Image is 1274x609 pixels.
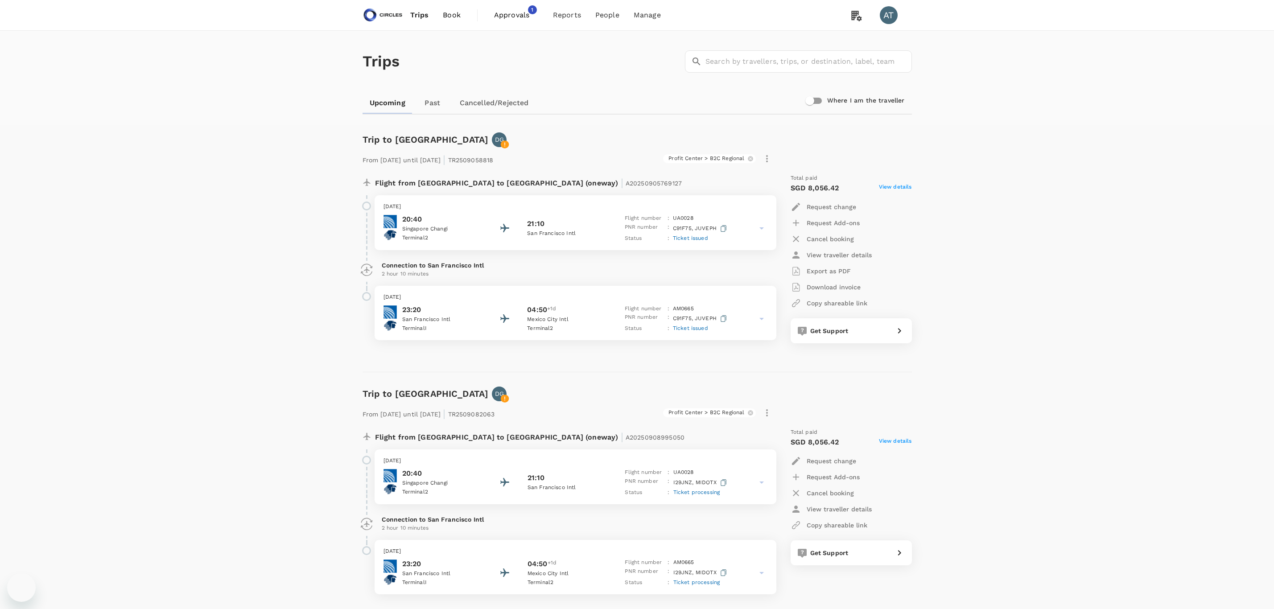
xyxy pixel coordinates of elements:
[791,517,867,533] button: Copy shareable link
[807,489,854,498] p: Cancel booking
[383,215,397,228] img: United Airlines
[402,479,482,488] p: Singapore Changi
[673,235,708,241] span: Ticket issued
[807,235,854,243] p: Cancel booking
[383,319,397,332] img: Aeroméxico
[668,313,669,324] p: :
[383,293,767,302] p: [DATE]
[383,228,397,242] img: Aeroméxico
[663,154,755,163] div: Profit Center > B2C Regional
[453,92,536,114] a: Cancelled/Rejected
[625,567,664,578] p: PNR number
[495,135,504,144] p: DG
[663,409,750,416] span: Profit Center > B2C Regional
[402,488,482,497] p: Terminal 2
[791,437,839,448] p: SGD 8,056.42
[673,489,720,495] span: Ticket processing
[443,10,461,21] span: Book
[668,567,669,578] p: :
[527,304,547,315] p: 04:50
[382,261,769,270] p: Connection to San Francisco Intl
[807,218,860,227] p: Request Add-ons
[791,174,818,183] span: Total paid
[412,92,453,114] a: Past
[528,473,545,483] p: 21:10
[383,547,767,556] p: [DATE]
[402,324,482,333] p: Terminal I
[668,578,669,587] p: :
[382,515,769,524] p: Connection to San Francisco Intl
[673,477,729,488] p: I29JNZ, MIDOTX
[383,305,397,319] img: United Airlines
[528,578,608,587] p: Terminal 2
[634,10,661,21] span: Manage
[807,457,856,465] p: Request change
[621,431,623,443] span: |
[528,559,548,569] p: 04:50
[668,223,669,234] p: :
[673,223,729,234] p: C91F75, JUVEPH
[383,469,397,482] img: United Airlines
[625,488,664,497] p: Status
[363,5,404,25] img: Circles
[621,177,623,189] span: |
[595,10,619,21] span: People
[548,559,557,569] span: +1d
[791,295,867,311] button: Copy shareable link
[625,578,664,587] p: Status
[791,501,872,517] button: View traveller details
[791,485,854,501] button: Cancel booking
[791,263,851,279] button: Export as PDF
[705,50,912,73] input: Search by travellers, trips, or destination, label, team
[668,477,669,488] p: :
[668,468,669,477] p: :
[668,488,669,497] p: :
[879,437,912,448] span: View details
[443,153,445,166] span: |
[668,214,669,223] p: :
[827,96,905,106] h6: Where I am the traveller
[494,10,539,21] span: Approvals
[402,559,482,569] p: 23:20
[791,428,818,437] span: Total paid
[673,304,694,313] p: AM 0665
[791,215,860,231] button: Request Add-ons
[668,234,669,243] p: :
[7,573,36,602] iframe: Button to launch messaging window
[668,324,669,333] p: :
[527,229,607,238] p: San Francisco Intl
[791,453,856,469] button: Request change
[879,183,912,193] span: View details
[383,573,397,586] img: Aeroméxico
[791,247,872,263] button: View traveller details
[626,434,684,441] span: A20250908995050
[363,92,412,114] a: Upcoming
[402,304,482,315] p: 23:20
[626,180,682,187] span: A20250905769127
[673,558,694,567] p: AM 0665
[375,174,682,190] p: Flight from [GEOGRAPHIC_DATA] to [GEOGRAPHIC_DATA] (oneway)
[402,234,482,243] p: Terminal 2
[791,199,856,215] button: Request change
[625,324,664,333] p: Status
[527,315,607,324] p: Mexico City Intl
[402,225,482,234] p: Singapore Changi
[528,483,608,492] p: San Francisco Intl
[527,218,544,229] p: 21:10
[663,408,755,417] div: Profit Center > B2C Regional
[673,579,720,585] span: Ticket processing
[625,234,664,243] p: Status
[547,304,556,315] span: +1d
[625,223,664,234] p: PNR number
[383,202,767,211] p: [DATE]
[402,315,482,324] p: San Francisco Intl
[383,560,397,573] img: United Airlines
[625,468,664,477] p: Flight number
[807,521,867,530] p: Copy shareable link
[807,473,860,481] p: Request Add-ons
[383,482,397,496] img: Aeroméxico
[807,505,872,514] p: View traveller details
[402,578,482,587] p: Terminal I
[807,283,861,292] p: Download invoice
[625,304,664,313] p: Flight number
